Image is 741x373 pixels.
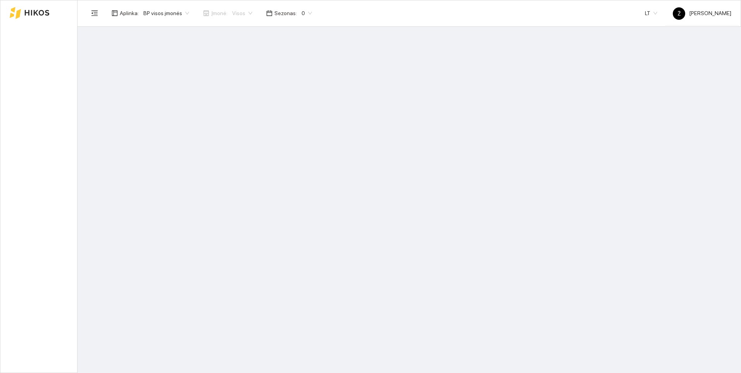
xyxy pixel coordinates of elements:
[120,9,139,17] span: Aplinka :
[645,7,657,19] span: LT
[673,10,731,16] span: [PERSON_NAME]
[203,10,209,16] span: shop
[232,7,252,19] span: Visos
[274,9,297,17] span: Sezonas :
[143,7,189,19] span: BP visos įmonės
[87,5,102,21] button: menu-fold
[211,9,227,17] span: Įmonė :
[91,10,98,17] span: menu-fold
[677,7,681,20] span: Ž
[266,10,272,16] span: calendar
[112,10,118,16] span: layout
[302,7,312,19] span: 0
